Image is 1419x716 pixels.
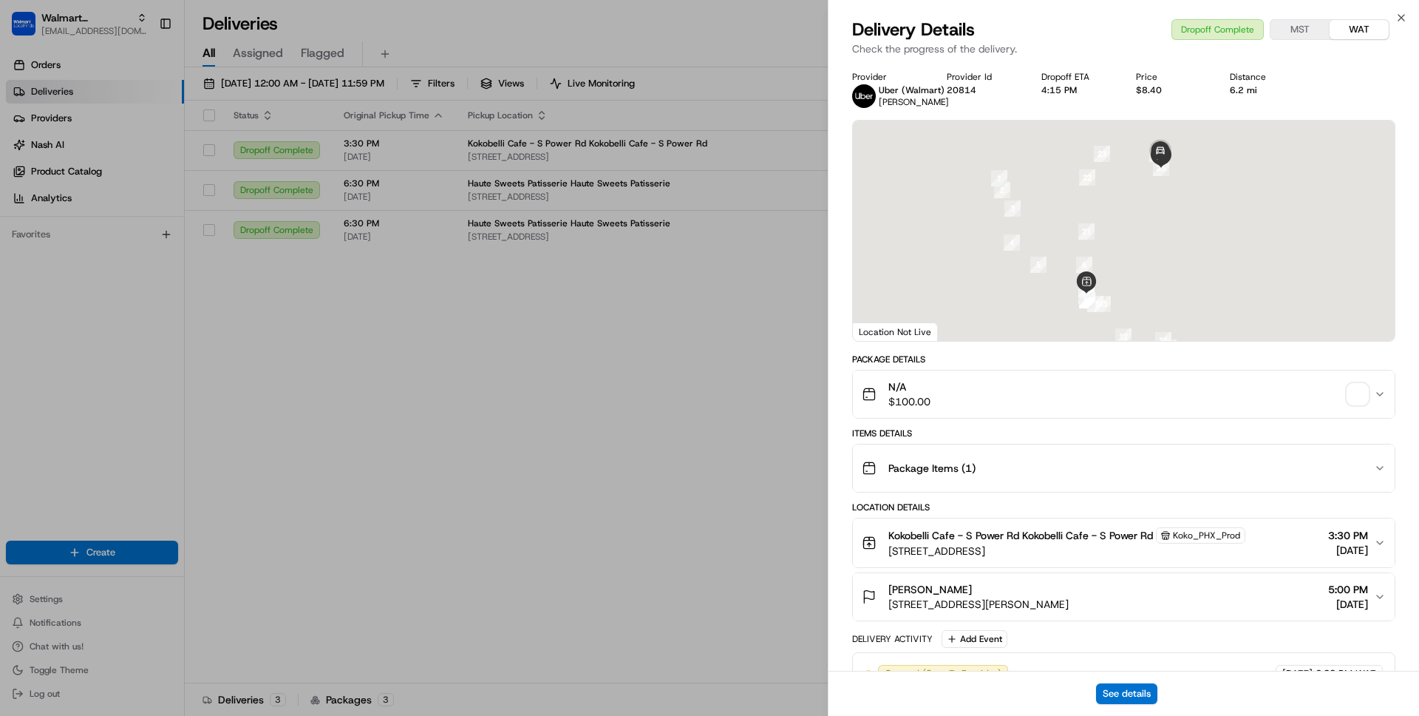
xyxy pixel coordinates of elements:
span: Delivery Details [852,18,975,41]
span: 3:30 PM [1328,528,1368,543]
span: [DATE] [1328,597,1368,612]
span: [PERSON_NAME] [888,582,972,597]
button: Kokobelli Cafe - S Power Rd Kokobelli Cafe - S Power RdKoko_PHX_Prod[STREET_ADDRESS]3:30 PM[DATE] [853,519,1395,567]
a: 📗Knowledge Base [9,209,119,235]
div: Package Details [852,354,1395,365]
button: N/A$100.00 [853,371,1395,418]
span: Uber (Walmart) [879,84,945,96]
div: 6.2 mi [1230,84,1301,96]
p: Welcome 👋 [15,59,269,83]
div: 5 [1030,257,1047,273]
span: [STREET_ADDRESS][PERSON_NAME] [888,597,1069,612]
div: 11 [1155,332,1171,348]
div: 📗 [15,216,27,228]
a: Powered byPylon [104,250,179,262]
img: 1736555255976-a54dd68f-1ca7-489b-9aae-adbdc363a1c4 [15,141,41,168]
span: [DATE] [1282,667,1313,680]
div: 2 [994,182,1010,198]
span: [PERSON_NAME] [879,96,949,108]
span: Kokobelli Cafe - S Power Rd Kokobelli Cafe - S Power Rd [888,528,1153,543]
div: 10 [1160,340,1177,356]
button: See details [1096,683,1157,704]
div: $8.40 [1136,84,1207,96]
img: Nash [15,15,44,44]
button: Add Event [942,630,1007,648]
div: 3 [1004,200,1021,217]
div: Price [1136,71,1207,83]
div: 23 [1094,146,1110,162]
span: Package Items ( 1 ) [888,461,976,476]
img: uber-new-logo.jpeg [852,84,876,108]
span: Pylon [147,251,179,262]
div: Delivery Activity [852,633,933,645]
div: 25 [1153,160,1169,176]
div: Items Details [852,428,1395,439]
span: Created (Sent To Provider) [885,667,1001,680]
button: Package Items (1) [853,445,1395,492]
div: 15 [1087,296,1103,312]
div: 4 [1004,234,1020,251]
span: N/A [888,379,930,394]
div: 1 [991,170,1007,186]
div: Location Not Live [853,322,938,341]
button: 20814 [947,84,976,96]
div: Dropoff ETA [1041,71,1112,83]
a: 💻API Documentation [119,209,243,235]
div: 4:15 PM [1041,84,1112,96]
div: Provider Id [947,71,1018,83]
div: We're available if you need us! [50,156,187,168]
p: Check the progress of the delivery. [852,41,1395,56]
div: Location Details [852,501,1395,513]
span: Koko_PHX_Prod [1173,530,1240,541]
span: Knowledge Base [30,215,113,229]
div: 13 [1095,296,1111,312]
div: 21 [1078,223,1095,240]
div: 22 [1079,169,1095,186]
span: $100.00 [888,394,930,409]
input: Clear [38,95,244,111]
button: MST [1270,20,1330,39]
div: Distance [1230,71,1301,83]
button: WAT [1330,20,1389,39]
span: 5:00 PM [1328,582,1368,597]
span: [STREET_ADDRESS] [888,544,1245,558]
span: API Documentation [140,215,237,229]
button: [PERSON_NAME][STREET_ADDRESS][PERSON_NAME]5:00 PM[DATE] [853,573,1395,621]
div: 6 [1076,257,1092,273]
span: 2:33 PM WAT [1316,667,1376,680]
div: Start new chat [50,141,242,156]
button: Start new chat [251,146,269,163]
div: Provider [852,71,923,83]
div: 19 [1079,292,1095,308]
div: 💻 [125,216,137,228]
div: 12 [1115,328,1132,345]
span: [DATE] [1328,543,1368,558]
